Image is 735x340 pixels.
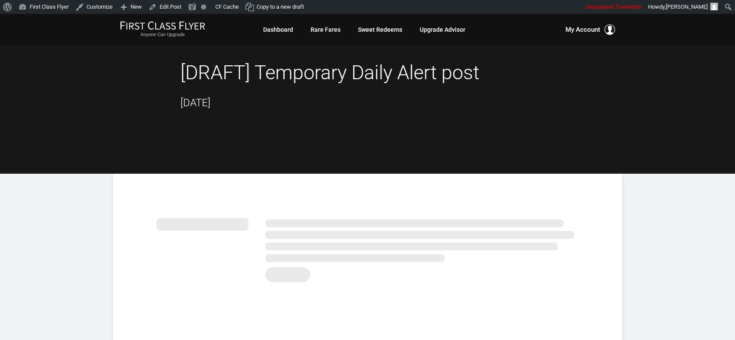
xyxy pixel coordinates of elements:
a: Rare Fares [311,22,341,37]
span: [PERSON_NAME] [666,3,708,10]
img: First Class Flyer [120,21,205,30]
time: [DATE] [180,97,210,109]
span: Unsuspend Transients [586,3,641,10]
button: My Account [565,24,615,35]
span: My Account [565,24,600,35]
a: Upgrade Advisor [420,22,465,37]
a: Sweet Redeems [358,22,402,37]
small: Anyone Can Upgrade [120,32,205,38]
a: Dashboard [263,22,293,37]
a: First Class FlyerAnyone Can Upgrade [120,21,205,38]
img: summary.svg [157,209,578,287]
h2: [DRAFT] Temporary Daily Alert post [180,61,555,84]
